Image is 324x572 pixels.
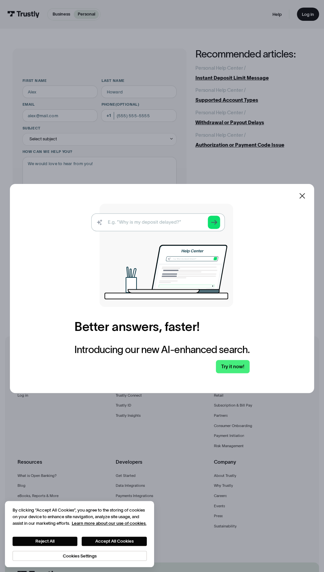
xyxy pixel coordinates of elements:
[74,319,200,334] h2: Better answers, faster!
[13,551,147,561] button: Cookies Settings
[72,521,146,526] a: More information about your privacy, opens in a new tab
[13,507,147,526] div: By clicking “Accept All Cookies”, you agree to the storing of cookies on your device to enhance s...
[74,344,250,355] div: Introducing our new AI-enhanced search.
[13,507,147,561] div: Privacy
[82,537,146,546] button: Accept All Cookies
[5,501,154,567] div: Cookie banner
[13,537,77,546] button: Reject All
[216,360,250,373] a: Try it now!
